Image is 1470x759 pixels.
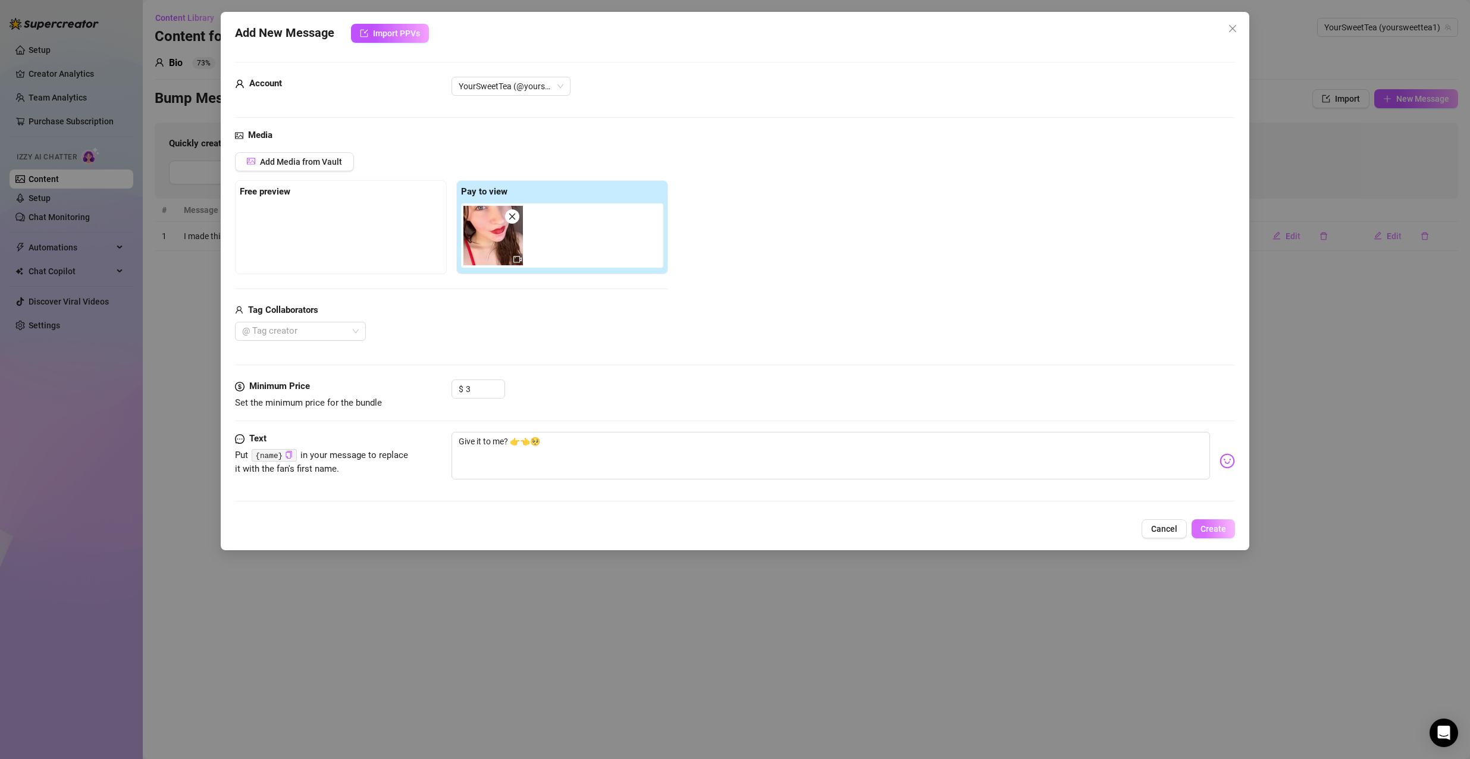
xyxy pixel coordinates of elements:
[235,303,243,318] span: user
[240,186,290,197] strong: Free preview
[1192,519,1235,538] button: Create
[235,397,382,408] span: Set the minimum price for the bundle
[1228,24,1237,33] span: close
[260,157,342,167] span: Add Media from Vault
[249,433,267,444] strong: Text
[235,128,243,143] span: picture
[1430,719,1458,747] div: Open Intercom Messenger
[459,77,563,95] span: YourSweetTea (@yoursweettea1)
[1151,524,1177,534] span: Cancel
[285,451,293,460] button: Click to Copy
[249,381,310,391] strong: Minimum Price
[235,432,245,446] span: message
[249,78,282,89] strong: Account
[463,206,523,265] img: media
[513,255,522,264] span: video-camera
[508,212,516,221] span: close
[235,450,409,475] span: Put in your message to replace it with the fan's first name.
[360,29,368,37] span: import
[235,379,245,394] span: dollar
[235,152,354,171] button: Add Media from Vault
[1220,453,1235,469] img: svg%3e
[235,77,245,91] span: user
[235,24,334,43] span: Add New Message
[373,29,420,38] span: Import PPVs
[1223,19,1242,38] button: Close
[1142,519,1187,538] button: Cancel
[351,24,429,43] button: Import PPVs
[1223,24,1242,33] span: Close
[248,305,318,315] strong: Tag Collaborators
[1201,524,1226,534] span: Create
[452,432,1211,479] textarea: Give it to me? 👉👈🥺
[252,449,296,462] code: {name}
[248,130,272,140] strong: Media
[285,451,293,459] span: copy
[461,186,507,197] strong: Pay to view
[247,157,255,165] span: picture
